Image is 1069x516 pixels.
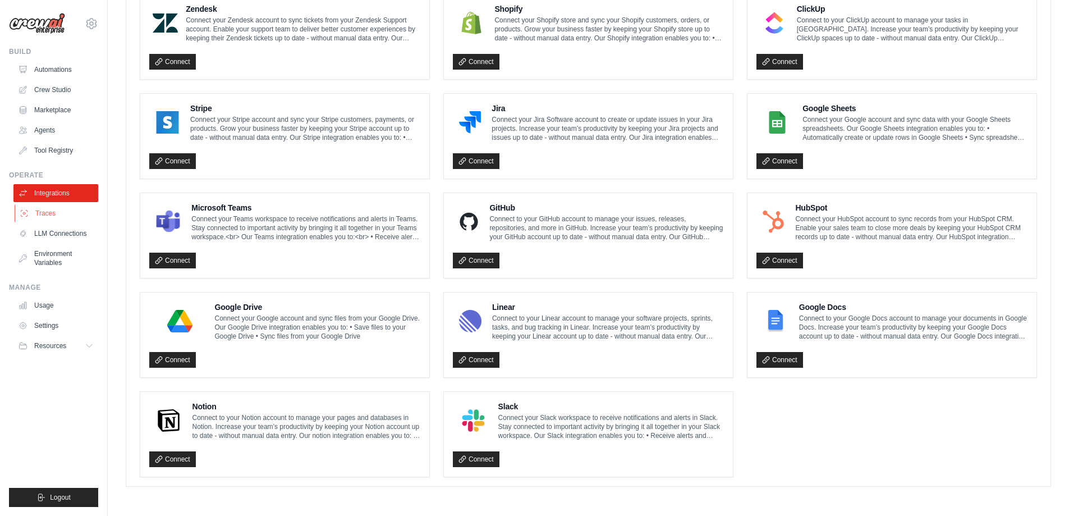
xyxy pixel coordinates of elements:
[191,202,420,213] h4: Microsoft Teams
[9,171,98,180] div: Operate
[13,101,98,119] a: Marketplace
[13,121,98,139] a: Agents
[453,153,499,169] a: Connect
[797,3,1027,15] h4: ClickUp
[13,317,98,335] a: Settings
[760,211,787,233] img: HubSpot Logo
[799,302,1027,313] h4: Google Docs
[494,3,724,15] h4: Shopify
[153,409,185,432] img: Notion Logo
[489,214,724,241] p: Connect to your GitHub account to manage your issues, releases, repositories, and more in GitHub....
[149,54,196,70] a: Connect
[13,81,98,99] a: Crew Studio
[215,302,421,313] h4: Google Drive
[498,401,724,412] h4: Slack
[492,302,724,313] h4: Linear
[190,103,420,114] h4: Stripe
[799,314,1027,341] p: Connect to your Google Docs account to manage your documents in Google Docs. Increase your team’s...
[9,13,65,34] img: Logo
[456,12,487,34] img: Shopify Logo
[186,16,420,43] p: Connect your Zendesk account to sync tickets from your Zendesk Support account. Enable your suppo...
[797,16,1027,43] p: Connect to your ClickUp account to manage your tasks in [GEOGRAPHIC_DATA]. Increase your team’s p...
[456,211,481,233] img: GitHub Logo
[149,253,196,268] a: Connect
[456,111,484,134] img: Jira Logo
[190,115,420,142] p: Connect your Stripe account and sync your Stripe customers, payments, or products. Grow your busi...
[802,115,1027,142] p: Connect your Google account and sync data with your Google Sheets spreadsheets. Our Google Sheets...
[760,12,789,34] img: ClickUp Logo
[494,16,724,43] p: Connect your Shopify store and sync your Shopify customers, orders, or products. Grow your busine...
[13,245,98,272] a: Environment Variables
[153,111,182,134] img: Stripe Logo
[149,451,196,467] a: Connect
[456,310,484,332] img: Linear Logo
[13,141,98,159] a: Tool Registry
[50,493,71,502] span: Logout
[795,214,1027,241] p: Connect your HubSpot account to sync records from your HubSpot CRM. Enable your sales team to clo...
[492,314,724,341] p: Connect to your Linear account to manage your software projects, sprints, tasks, and bug tracking...
[15,204,99,222] a: Traces
[149,352,196,368] a: Connect
[191,214,420,241] p: Connect your Teams workspace to receive notifications and alerts in Teams. Stay connected to impo...
[13,184,98,202] a: Integrations
[13,61,98,79] a: Automations
[153,310,207,332] img: Google Drive Logo
[760,310,791,332] img: Google Docs Logo
[9,47,98,56] div: Build
[795,202,1027,213] h4: HubSpot
[192,401,421,412] h4: Notion
[186,3,420,15] h4: Zendesk
[756,352,803,368] a: Connect
[756,253,803,268] a: Connect
[492,115,724,142] p: Connect your Jira Software account to create or update issues in your Jira projects. Increase you...
[9,283,98,292] div: Manage
[453,451,499,467] a: Connect
[760,111,795,134] img: Google Sheets Logo
[149,153,196,169] a: Connect
[453,54,499,70] a: Connect
[13,296,98,314] a: Usage
[13,337,98,355] button: Resources
[153,12,178,34] img: Zendesk Logo
[756,54,803,70] a: Connect
[453,253,499,268] a: Connect
[13,225,98,243] a: LLM Connections
[215,314,421,341] p: Connect your Google account and sync files from your Google Drive. Our Google Drive integration e...
[802,103,1027,114] h4: Google Sheets
[498,413,724,440] p: Connect your Slack workspace to receive notifications and alerts in Slack. Stay connected to impo...
[489,202,724,213] h4: GitHub
[34,341,66,350] span: Resources
[153,211,183,233] img: Microsoft Teams Logo
[492,103,724,114] h4: Jira
[192,413,421,440] p: Connect to your Notion account to manage your pages and databases in Notion. Increase your team’s...
[456,409,490,432] img: Slack Logo
[453,352,499,368] a: Connect
[9,488,98,507] button: Logout
[756,153,803,169] a: Connect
